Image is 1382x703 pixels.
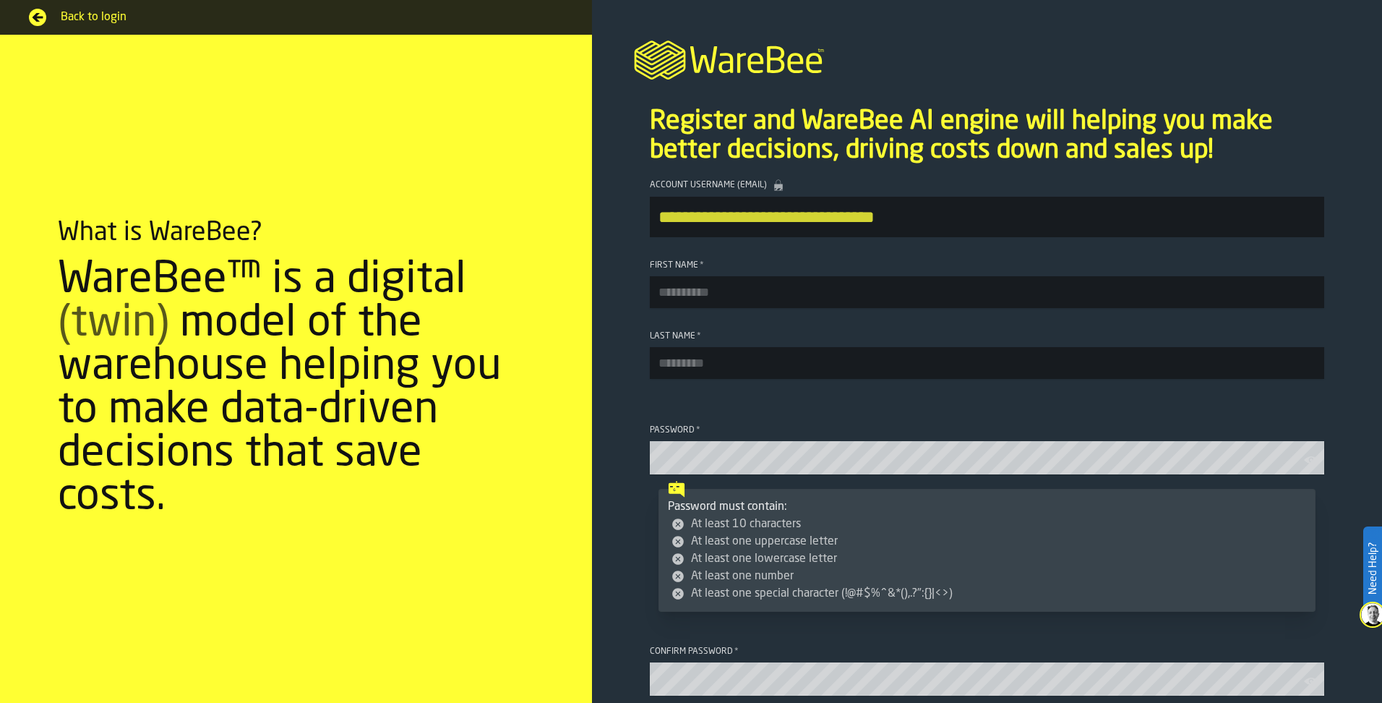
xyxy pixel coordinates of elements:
span: Required [700,260,704,270]
label: button-toolbar-Confirm password [650,647,1324,696]
span: Required [697,331,701,341]
div: WareBee™ is a digital model of the warehouse helping you to make data-driven decisions that save ... [58,259,534,519]
span: Required [734,647,739,657]
div: What is WareBee? [58,218,262,247]
input: button-toolbar-Confirm password [650,662,1324,696]
div: Confirm password [650,647,1324,657]
div: First Name [650,260,1324,270]
div: Password must contain: [668,498,1306,602]
div: Password [650,425,1324,435]
label: button-toolbar-Account Username (Email) [650,179,1324,237]
a: Back to login [29,9,563,26]
div: Last Name [650,331,1324,341]
label: button-toolbar-Password [650,425,1324,474]
p: Register and WareBee AI engine will helping you make better decisions, driving costs down and sal... [650,107,1324,165]
li: At least 10 characters [671,516,1306,533]
li: At least one uppercase letter [671,533,1306,550]
input: button-toolbar-Password [650,441,1324,474]
li: At least one number [671,568,1306,585]
a: logo-header [592,23,1382,93]
label: button-toolbar-First Name [650,260,1324,308]
span: Required [696,425,700,435]
li: At least one special character (!@#$%^&*(),.?":{}|<>) [671,585,1306,602]
li: At least one lowercase letter [671,550,1306,568]
button: button-toolbar-Password [1304,453,1321,467]
label: Need Help? [1365,528,1381,609]
input: button-toolbar-Account Username (Email) [650,197,1324,237]
input: button-toolbar-First Name [650,276,1324,308]
label: button-toolbar-Last Name [650,331,1324,379]
span: Back to login [61,9,563,26]
span: (twin) [58,302,169,346]
div: Account Username (Email) [650,179,1324,191]
button: button-toolbar-Confirm password [1304,674,1321,689]
input: button-toolbar-Last Name [650,347,1324,379]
